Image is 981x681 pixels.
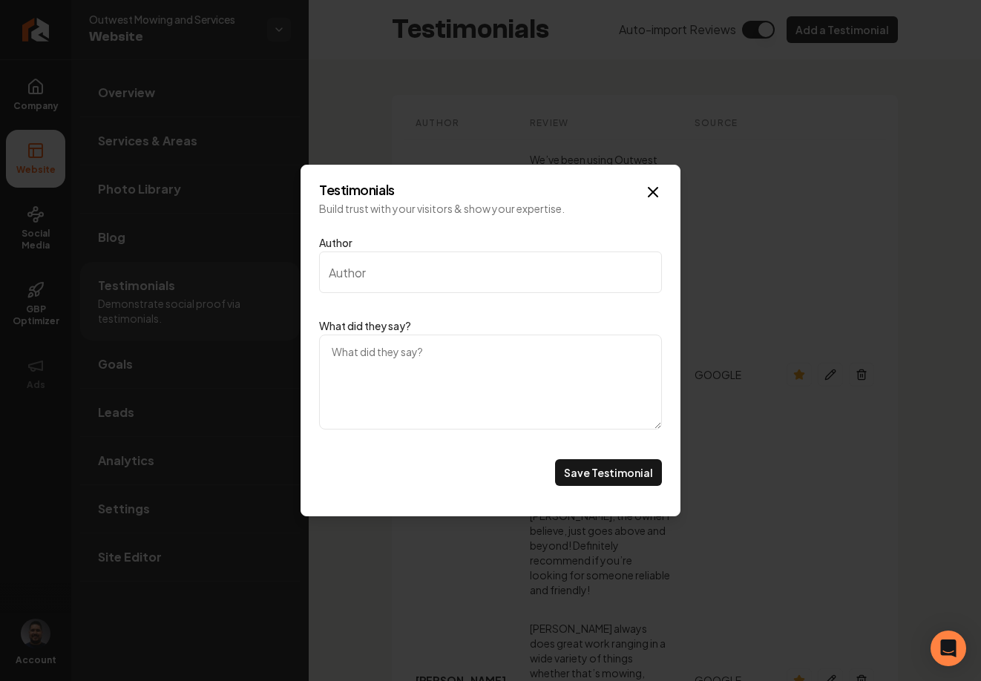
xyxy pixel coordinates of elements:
[319,201,662,216] p: Build trust with your visitors & show your expertise.
[319,236,352,249] label: Author
[555,459,662,486] button: Save Testimonial
[319,183,662,197] h2: Testimonials
[319,251,662,293] input: Author
[319,319,411,332] label: What did they say?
